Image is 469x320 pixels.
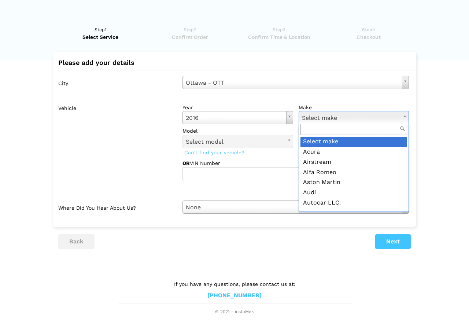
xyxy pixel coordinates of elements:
div: Alfa Romeo [300,168,407,178]
div: Bentley [300,208,407,218]
div: Acura [300,147,407,157]
div: Aston Martin [300,177,407,188]
div: Autocar LLC. [300,198,407,208]
div: Airstream [300,157,407,168]
div: Select make [300,137,407,147]
div: Audi [300,188,407,198]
